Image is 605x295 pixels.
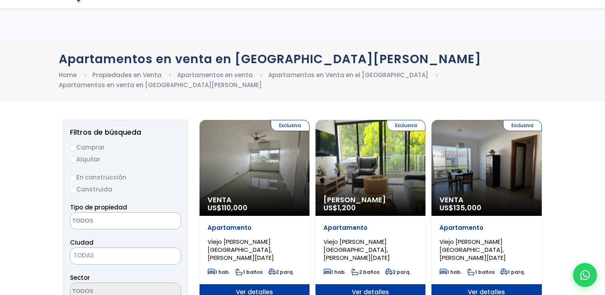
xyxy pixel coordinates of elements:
a: Home [59,71,77,79]
span: Exclusiva [503,120,542,131]
label: Construida [70,184,181,194]
label: Comprar [70,142,181,152]
label: Alquilar [70,154,181,164]
span: Venta [439,196,533,204]
span: 1 baños [467,269,495,275]
span: 2 parq. [268,269,294,275]
span: TODAS [70,247,181,265]
h2: Filtros de búsqueda [70,128,181,136]
input: Comprar [70,145,76,151]
span: TODAS [70,250,181,261]
span: Viejo [PERSON_NAME][GEOGRAPHIC_DATA], [PERSON_NAME][DATE] [323,237,390,262]
span: US$ [323,203,356,213]
span: 1 baños [236,269,263,275]
span: Viejo [PERSON_NAME][GEOGRAPHIC_DATA], [PERSON_NAME][DATE] [439,237,506,262]
span: 110,000 [222,203,248,213]
span: 2 baños [351,269,379,275]
span: Exclusiva [387,120,425,131]
span: 2 parq. [385,269,411,275]
span: Viejo [PERSON_NAME][GEOGRAPHIC_DATA], [PERSON_NAME][DATE] [208,237,274,262]
span: US$ [208,203,248,213]
span: 1 hab. [208,269,230,275]
span: TODAS [74,251,94,259]
li: Apartamentos en venta en [GEOGRAPHIC_DATA][PERSON_NAME] [59,80,262,90]
span: Ciudad [70,238,94,247]
span: US$ [439,203,481,213]
p: Apartamento [323,224,417,232]
p: Apartamento [208,224,302,232]
input: Construida [70,187,76,193]
span: Sector [70,273,90,282]
a: Apartamentos en venta [177,71,253,79]
span: 1,200 [337,203,356,213]
span: 1 hab. [439,269,462,275]
span: 1 hab. [323,269,346,275]
span: 135,000 [453,203,481,213]
textarea: Search [70,213,148,230]
span: 1 parq. [500,269,525,275]
p: Apartamento [439,224,533,232]
span: Venta [208,196,302,204]
span: Exclusiva [271,120,309,131]
a: Apartamentos en Venta en el [GEOGRAPHIC_DATA] [268,71,428,79]
label: En construcción [70,172,181,182]
h1: Apartamentos en venta en [GEOGRAPHIC_DATA][PERSON_NAME] [59,52,547,66]
input: En construcción [70,175,76,181]
a: Propiedades en Venta [92,71,162,79]
span: [PERSON_NAME] [323,196,417,204]
input: Alquilar [70,157,76,163]
span: Tipo de propiedad [70,203,127,211]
